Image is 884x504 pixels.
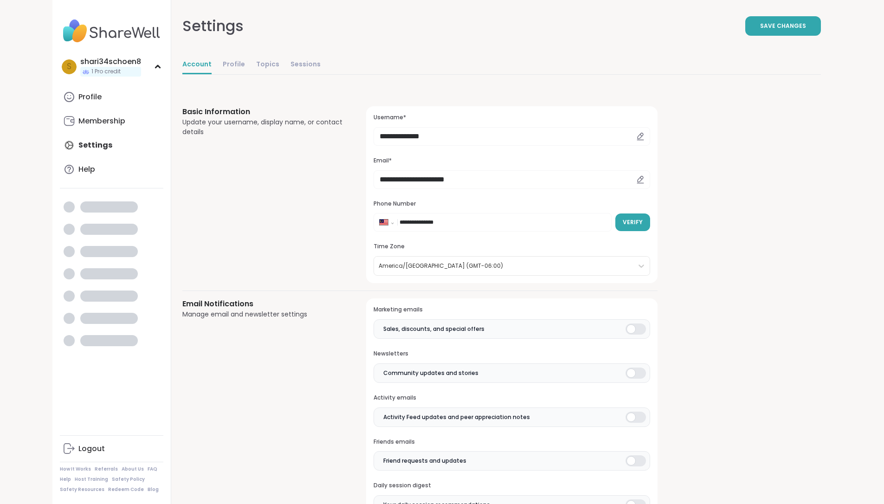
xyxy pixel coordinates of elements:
a: Membership [60,110,163,132]
a: Referrals [95,466,118,472]
span: 1 Pro credit [91,68,121,76]
div: shari34schoen8 [80,57,141,67]
h3: Activity emails [374,394,650,402]
span: Sales, discounts, and special offers [383,325,484,333]
a: Profile [223,56,245,74]
span: Verify [623,218,643,226]
a: About Us [122,466,144,472]
a: FAQ [148,466,157,472]
a: Safety Resources [60,486,104,493]
h3: Daily session digest [374,482,650,490]
span: s [67,61,71,73]
h3: Username* [374,114,650,122]
a: Help [60,476,71,483]
h3: Email* [374,157,650,165]
h3: Basic Information [182,106,344,117]
img: ShareWell Nav Logo [60,15,163,47]
h3: Marketing emails [374,306,650,314]
div: Help [78,164,95,174]
button: Save Changes [745,16,821,36]
a: Safety Policy [112,476,145,483]
a: Sessions [290,56,321,74]
span: Community updates and stories [383,369,478,377]
button: Verify [615,213,650,231]
a: How It Works [60,466,91,472]
span: Activity Feed updates and peer appreciation notes [383,413,530,421]
div: Membership [78,116,125,126]
div: Manage email and newsletter settings [182,310,344,319]
a: Logout [60,438,163,460]
span: Friend requests and updates [383,457,466,465]
h3: Phone Number [374,200,650,208]
a: Help [60,158,163,181]
span: Save Changes [760,22,806,30]
div: Profile [78,92,102,102]
a: Account [182,56,212,74]
a: Host Training [75,476,108,483]
h3: Email Notifications [182,298,344,310]
h3: Friends emails [374,438,650,446]
a: Profile [60,86,163,108]
a: Topics [256,56,279,74]
div: Logout [78,444,105,454]
div: Update your username, display name, or contact details [182,117,344,137]
h3: Newsletters [374,350,650,358]
a: Blog [148,486,159,493]
h3: Time Zone [374,243,650,251]
div: Settings [182,15,244,37]
a: Redeem Code [108,486,144,493]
